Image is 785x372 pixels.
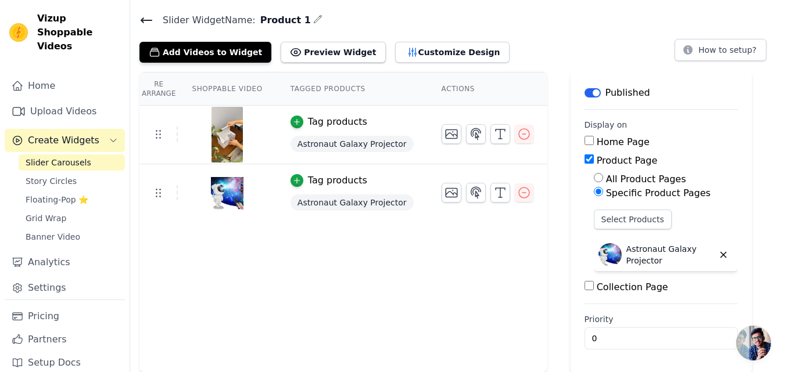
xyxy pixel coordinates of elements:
legend: Display on [585,119,628,131]
a: Analytics [5,251,125,274]
a: Upload Videos [5,100,125,123]
img: Astronaut Galaxy Projector [598,243,622,266]
p: Astronaut Galaxy Projector [626,243,714,266]
a: Banner Video [19,229,125,245]
button: Add Videos to Widget [139,42,271,63]
span: Create Widgets [28,133,99,147]
th: Tagged Products [277,73,428,106]
span: Astronaut Galaxy Projector [291,136,414,152]
a: Home [5,74,125,97]
a: How to setup? [675,47,766,58]
button: Change Thumbnail [442,124,461,144]
button: Change Thumbnail [442,183,461,203]
button: Preview Widget [281,42,385,63]
span: Story Circles [26,175,77,187]
span: Product 1 [256,13,311,27]
span: Floating-Pop ⭐ [26,194,88,205]
a: Open chat [736,326,771,360]
label: Specific Product Pages [606,187,711,198]
button: Delete widget [714,245,733,265]
div: Edit Name [313,12,322,28]
th: Actions [428,73,547,106]
img: vizup-images-2ea5.jpg [211,165,243,221]
a: Settings [5,276,125,299]
button: Select Products [594,210,672,229]
a: Pricing [5,305,125,328]
a: Floating-Pop ⭐ [19,192,125,208]
a: Slider Carousels [19,154,125,171]
a: Grid Wrap [19,210,125,226]
th: Re Arrange [139,73,178,106]
button: How to setup? [675,39,766,61]
a: Partners [5,328,125,351]
label: All Product Pages [606,174,686,185]
button: Tag products [291,174,367,187]
th: Shoppable Video [178,73,276,106]
span: Grid Wrap [26,212,66,224]
p: Published [605,86,650,100]
div: Tag products [308,115,367,129]
span: Slider Widget Name: [153,13,256,27]
label: Product Page [597,155,658,166]
button: Create Widgets [5,129,125,152]
span: Banner Video [26,231,80,243]
img: tn-1e554142213846eca08550ea1fb668f1.png [211,107,243,162]
div: Tag products [308,174,367,187]
span: Vizup Shoppable Videos [37,12,120,53]
a: Story Circles [19,173,125,189]
button: Customize Design [395,42,510,63]
label: Home Page [597,136,650,147]
span: Astronaut Galaxy Projector [291,194,414,211]
span: Slider Carousels [26,157,91,168]
img: Vizup [9,23,28,42]
label: Collection Page [597,281,668,292]
button: Tag products [291,115,367,129]
label: Priority [585,313,738,325]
